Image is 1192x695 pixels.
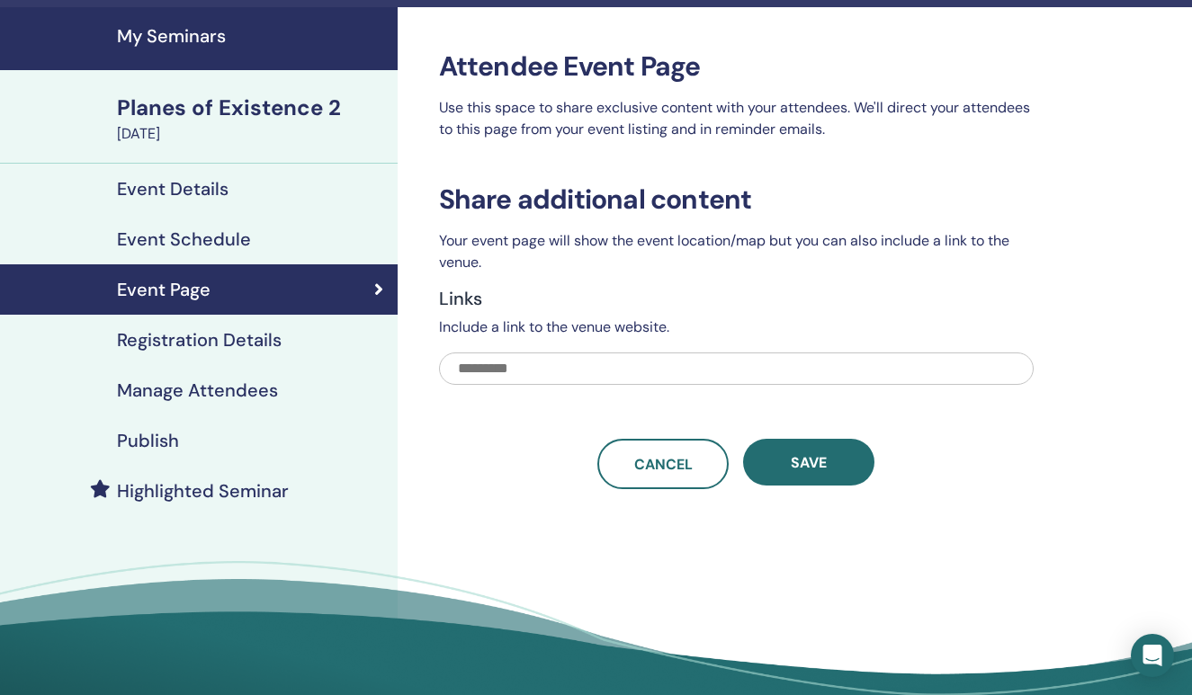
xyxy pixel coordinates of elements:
h4: Event Schedule [117,228,251,250]
button: Save [743,439,874,486]
p: Include a link to the venue website. [439,316,1034,338]
h4: Registration Details [117,329,282,351]
p: Your event page will show the event location/map but you can also include a link to the venue. [439,230,1034,273]
div: Open Intercom Messenger [1131,634,1174,677]
h4: Event Details [117,178,229,200]
span: Cancel [634,455,693,474]
h4: Manage Attendees [117,379,278,401]
span: Save [791,453,827,472]
div: Planes of Existence 2 [117,93,387,123]
h4: My Seminars [117,25,387,47]
h3: Attendee Event Page [439,50,1034,83]
a: Planes of Existence 2[DATE] [106,93,398,145]
h3: Share additional content [439,183,1034,216]
div: [DATE] [117,123,387,145]
a: Cancel [597,439,729,489]
h4: Links [439,288,1034,309]
h4: Publish [117,430,179,451]
h4: Highlighted Seminar [117,480,289,502]
p: Use this space to share exclusive content with your attendees. We'll direct your attendees to thi... [439,97,1034,140]
h4: Event Page [117,279,211,300]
